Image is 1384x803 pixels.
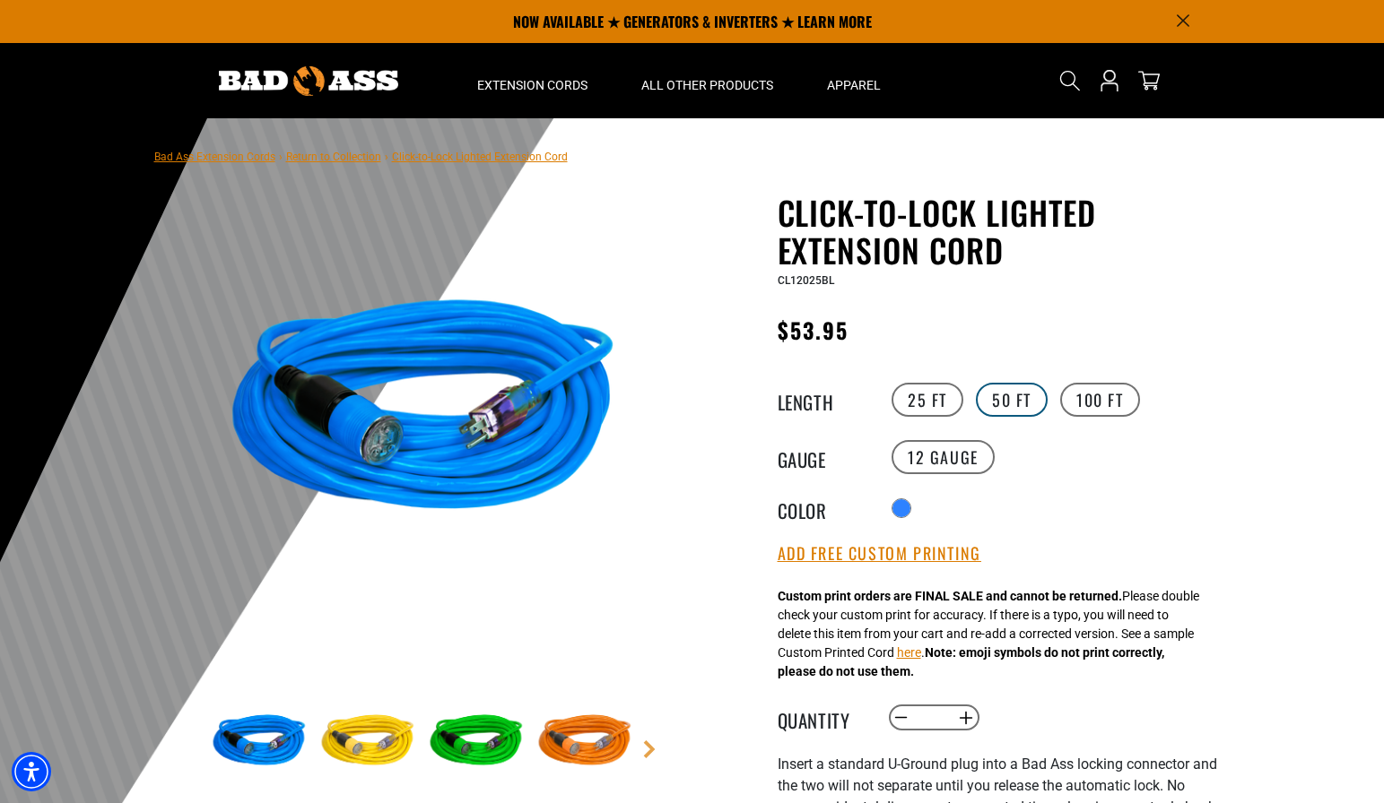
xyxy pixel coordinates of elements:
[976,383,1048,417] label: 50 FT
[392,151,568,163] span: Click-to-Lock Lighted Extension Cord
[477,77,588,93] span: Extension Cords
[892,440,995,474] label: 12 Gauge
[450,43,614,118] summary: Extension Cords
[778,388,867,411] legend: Length
[1060,383,1140,417] label: 100 FT
[892,383,963,417] label: 25 FT
[12,752,51,791] div: Accessibility Menu
[154,145,568,167] nav: breadcrumbs
[641,77,773,93] span: All Other Products
[778,496,867,520] legend: Color
[279,151,283,163] span: ›
[778,544,981,564] button: Add Free Custom Printing
[385,151,388,163] span: ›
[533,690,637,794] img: orange
[778,314,849,346] span: $53.95
[219,66,398,96] img: Bad Ass Extension Cords
[778,274,834,287] span: CL12025BL
[778,587,1199,681] div: Please double check your custom print for accuracy. If there is a typo, you will need to delete t...
[778,706,867,730] label: Quantity
[778,194,1217,269] h1: Click-to-Lock Lighted Extension Cord
[207,690,311,794] img: blue
[207,197,640,629] img: blue
[640,740,658,758] a: Next
[778,589,1122,603] strong: Custom print orders are FINAL SALE and cannot be returned.
[897,643,921,662] button: here
[286,151,381,163] a: Return to Collection
[800,43,908,118] summary: Apparel
[154,151,275,163] a: Bad Ass Extension Cords
[424,690,528,794] img: green
[316,690,420,794] img: yellow
[614,43,800,118] summary: All Other Products
[827,77,881,93] span: Apparel
[1056,66,1084,95] summary: Search
[778,445,867,469] legend: Gauge
[778,645,1164,678] strong: Note: emoji symbols do not print correctly, please do not use them.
